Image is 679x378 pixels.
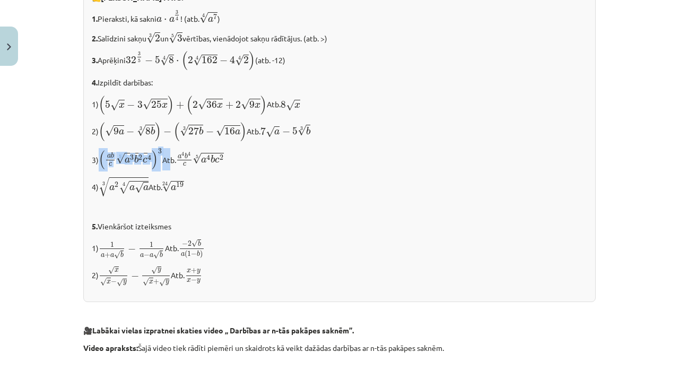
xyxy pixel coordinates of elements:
span: − [144,253,150,258]
span: x [294,102,300,108]
span: y [166,280,169,285]
span: 2 [188,241,191,246]
span: + [176,101,184,108]
span: x [217,102,223,108]
span: √ [143,278,149,286]
span: √ [137,125,145,136]
span: c [183,162,186,166]
span: ) [260,95,267,114]
span: √ [241,99,249,110]
span: c [109,162,112,166]
span: b [151,127,155,135]
span: 2 [220,155,223,160]
span: √ [146,32,155,44]
p: Salīdzini sakņu un vērtības, vienādojot sakņu rādītājus. (atb. >) [92,31,587,45]
span: − [220,57,228,64]
span: 16 [224,127,235,135]
span: a [110,254,114,257]
span: a [208,17,213,22]
span: ) [152,150,158,169]
span: a [150,254,153,257]
p: 1) Atb. [92,94,587,115]
span: √ [99,177,109,196]
span: √ [286,100,294,111]
span: b [120,252,124,258]
span: √ [235,55,243,66]
span: 3 [177,35,182,42]
span: a [171,185,176,191]
span: b [306,127,310,135]
span: 4 [181,152,184,156]
span: 3 [158,149,162,154]
span: x [115,269,119,272]
p: 3) Atb. [92,148,587,170]
p: Šajā video tiek rādīti piemēri un skaidrots kā veikt dažādas darbības ar n-tās pakāpes saknēm. [83,342,596,354]
span: 19 [176,182,184,187]
span: 2 [115,182,118,187]
p: 1) Atb. [92,238,587,259]
span: √ [114,251,120,259]
span: 8 [281,100,286,108]
span: b [198,240,201,246]
span: b [211,155,215,163]
span: b [111,153,114,159]
p: 2) Atb. [92,265,587,287]
span: √ [160,55,169,66]
span: √ [159,279,166,287]
span: √ [169,32,177,44]
span: a [125,158,130,163]
span: √ [199,12,208,23]
span: √ [119,181,129,194]
span: √ [162,181,171,192]
span: ( [185,251,187,259]
span: 2 [236,100,241,108]
span: 3 [130,155,134,160]
span: 25 [151,100,162,108]
span: 5 [105,100,110,108]
span: y [158,268,161,273]
p: Aprēķini (atb. -12) [92,50,587,71]
span: a [119,130,124,135]
b: 3. [92,55,98,65]
span: √ [117,279,123,287]
span: + [105,253,110,258]
span: 1 [150,242,153,247]
b: 5. [92,221,98,231]
span: a [109,185,115,191]
span: √ [266,126,274,138]
span: 7 [260,127,266,135]
span: 36 [206,100,217,108]
span: a [101,254,105,257]
span: 2 [155,35,160,42]
span: 5 [138,58,141,62]
span: 5 [292,127,298,135]
span: ⋅ [176,60,179,63]
span: 3 [137,100,143,108]
span: √ [105,125,114,136]
span: 162 [202,56,217,64]
b: Video apraksts: [83,343,138,353]
span: a [181,253,185,256]
span: 2 [193,100,198,108]
span: a [156,17,162,22]
span: 8 [169,56,174,64]
span: √ [191,239,198,247]
span: a [140,254,144,257]
span: b [185,153,188,159]
span: 2 [138,155,142,160]
span: − [206,128,214,135]
span: 7 [213,13,217,19]
p: 🎥 [83,325,596,336]
span: ( [99,95,105,114]
b: Labākai vielas izpratnei skaties video „ Darbības ar n-tās pakāpes saknēm”. [92,325,354,335]
span: √ [143,99,151,110]
span: − [145,57,153,64]
span: − [191,278,197,283]
span: 5 [155,56,160,64]
b: 1. [92,14,98,23]
p: Vienkāršot izteiksmes [92,221,587,232]
span: + [153,279,159,284]
span: − [191,252,197,257]
span: x [255,102,260,108]
p: 4) Atb. [92,176,587,197]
